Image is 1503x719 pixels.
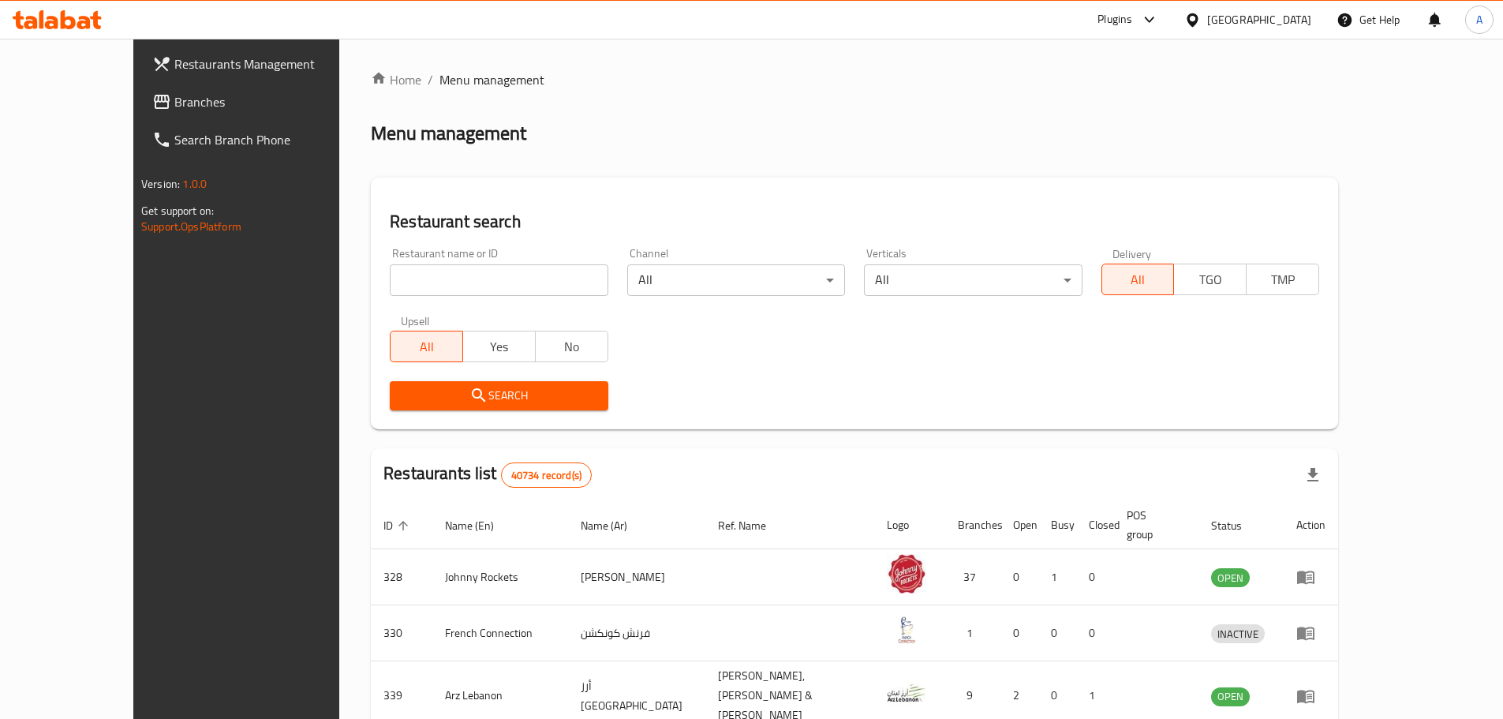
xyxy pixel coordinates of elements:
a: Restaurants Management [140,45,384,83]
td: 0 [1076,549,1114,605]
td: 330 [371,605,432,661]
span: Ref. Name [718,516,787,535]
a: Home [371,70,421,89]
div: [GEOGRAPHIC_DATA] [1207,11,1311,28]
a: Support.OpsPlatform [141,216,241,237]
button: TMP [1246,264,1319,295]
button: All [390,331,463,362]
th: Closed [1076,501,1114,549]
h2: Restaurant search [390,210,1319,234]
span: All [1109,268,1168,291]
h2: Menu management [371,121,526,146]
div: Menu [1296,687,1325,706]
div: All [864,264,1082,296]
span: Search Branch Phone [174,130,372,149]
span: INACTIVE [1211,625,1265,643]
td: 328 [371,549,432,605]
img: Arz Lebanon [887,673,926,713]
span: Branches [174,92,372,111]
div: Total records count [501,462,592,488]
div: Export file [1294,456,1332,494]
span: ID [383,516,413,535]
td: [PERSON_NAME] [568,549,705,605]
th: Logo [874,501,945,549]
th: Busy [1038,501,1076,549]
span: TMP [1253,268,1313,291]
span: OPEN [1211,569,1250,587]
span: Get support on: [141,200,214,221]
div: Menu [1296,624,1325,642]
label: Upsell [401,315,430,326]
td: Johnny Rockets [432,549,568,605]
td: 0 [1000,605,1038,661]
span: Search [402,386,595,406]
span: Version: [141,174,180,194]
input: Search for restaurant name or ID.. [390,264,608,296]
td: 0 [1000,549,1038,605]
span: OPEN [1211,687,1250,706]
span: A [1476,11,1482,28]
span: No [542,335,602,358]
nav: breadcrumb [371,70,1338,89]
button: Yes [462,331,536,362]
div: INACTIVE [1211,624,1265,643]
th: Open [1000,501,1038,549]
span: Menu management [439,70,544,89]
th: Branches [945,501,1000,549]
div: OPEN [1211,568,1250,587]
td: 0 [1076,605,1114,661]
img: Johnny Rockets [887,554,926,594]
span: Status [1211,516,1262,535]
td: 1 [945,605,1000,661]
a: Branches [140,83,384,121]
th: Action [1284,501,1338,549]
td: فرنش كونكشن [568,605,705,661]
img: French Connection [887,610,926,650]
h2: Restaurants list [383,462,592,488]
button: No [535,331,608,362]
button: TGO [1173,264,1247,295]
span: POS group [1127,506,1180,544]
td: 1 [1038,549,1076,605]
span: Yes [469,335,529,358]
div: All [627,264,845,296]
span: Restaurants Management [174,54,372,73]
li: / [428,70,433,89]
div: Menu [1296,567,1325,586]
span: All [397,335,457,358]
span: TGO [1180,268,1240,291]
button: Search [390,381,608,410]
label: Delivery [1112,248,1152,259]
span: 40734 record(s) [502,468,591,483]
span: Name (Ar) [581,516,648,535]
span: 1.0.0 [182,174,207,194]
button: All [1101,264,1175,295]
td: 37 [945,549,1000,605]
td: 0 [1038,605,1076,661]
a: Search Branch Phone [140,121,384,159]
td: French Connection [432,605,568,661]
span: Name (En) [445,516,514,535]
div: Plugins [1097,10,1132,29]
